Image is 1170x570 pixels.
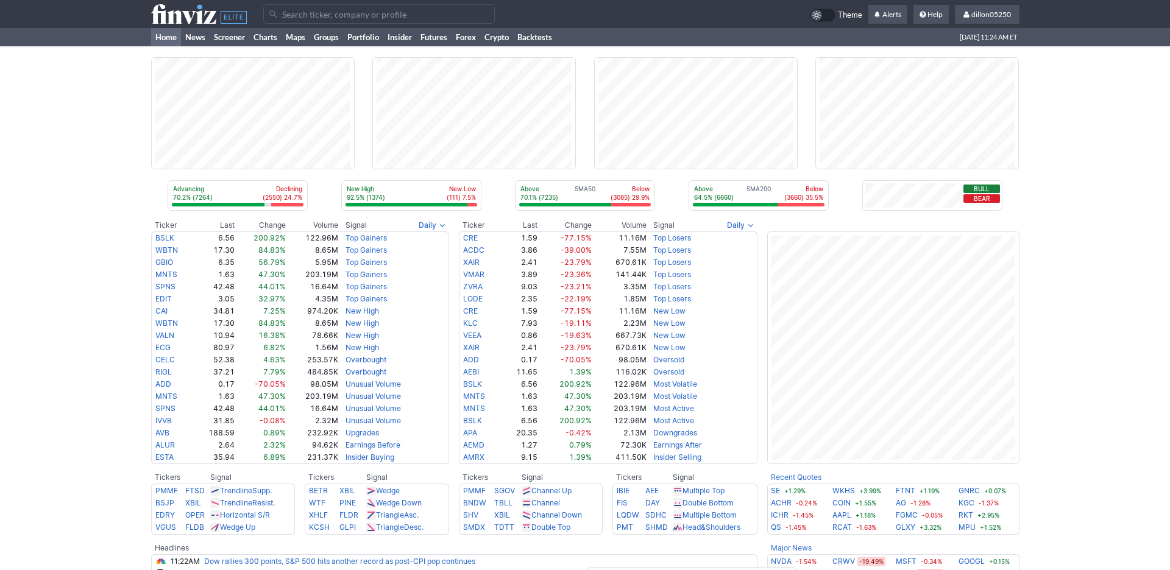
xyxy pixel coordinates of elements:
[258,270,286,279] span: 47.30%
[339,510,358,519] a: FLDR
[310,28,343,46] a: Groups
[502,366,538,378] td: 11.65
[531,510,582,519] a: Channel Down
[771,555,792,568] a: NVDA
[416,28,452,46] a: Futures
[502,403,538,415] td: 1.63
[258,392,286,401] span: 47.30%
[592,256,647,269] td: 670.61K
[220,486,272,495] a: TrendlineSupp.
[960,28,1017,46] span: [DATE] 11:24 AM ET
[682,498,734,507] a: Double Bottom
[376,498,422,507] a: Wedge Down
[346,379,401,389] a: Unusual Volume
[258,331,286,340] span: 16.38%
[346,294,387,303] a: Top Gainers
[832,485,855,497] a: WKHS
[346,270,387,279] a: Top Gainers
[592,390,647,403] td: 203.19M
[653,404,694,413] a: Most Active
[645,498,660,507] a: DAY
[155,306,168,315] a: CAI
[235,219,287,231] th: Change
[771,485,780,497] a: SE
[617,510,639,519] a: LQDW
[771,543,812,552] b: Major News
[959,485,980,497] a: GNRC
[955,5,1019,24] a: dillon05250
[653,416,694,425] a: Most Active
[502,256,538,269] td: 2.41
[193,366,235,378] td: 37.21
[193,256,235,269] td: 6.35
[346,282,387,291] a: Top Gainers
[838,9,862,22] span: Theme
[346,452,394,462] a: Insider Buying
[502,305,538,317] td: 1.59
[404,522,424,532] span: Desc.
[258,318,286,328] span: 84.83%
[502,317,538,329] td: 7.93
[339,498,356,507] a: PINE
[376,510,419,519] a: TriangleAsc.
[155,452,174,462] a: ESTA
[592,293,647,305] td: 1.85M
[155,233,174,242] a: BSLK
[339,486,355,495] a: XBIL
[463,498,486,507] a: BNDW
[561,318,592,328] span: -19.11%
[519,185,651,203] div: SMA50
[346,416,401,425] a: Unusual Volume
[463,428,477,437] a: APA
[653,331,686,340] a: New Low
[653,379,697,389] a: Most Volatile
[193,305,235,317] td: 34.81
[724,219,757,231] button: Signals interval
[220,486,252,495] span: Trendline
[258,294,286,303] span: 32.97%
[346,233,387,242] a: Top Gainers
[682,486,725,495] a: Multiple Top
[258,258,286,267] span: 56.79%
[155,428,169,437] a: AVB
[653,220,675,230] span: Signal
[155,367,172,376] a: RIGL
[653,355,684,364] a: Oversold
[693,185,824,203] div: SMA200
[682,510,737,519] a: Multiple Bottom
[531,498,560,507] a: Channel
[173,185,213,193] p: Advancing
[346,220,367,230] span: Signal
[193,231,235,244] td: 6.56
[286,293,339,305] td: 4.35M
[155,486,178,495] a: PMMF
[155,270,177,279] a: MNTS
[258,404,286,413] span: 44.01%
[463,355,479,364] a: ADD
[193,354,235,366] td: 52.38
[258,282,286,291] span: 44.01%
[155,245,178,255] a: WBTN
[592,354,647,366] td: 98.05M
[653,258,691,267] a: Top Losers
[653,392,697,401] a: Most Volatile
[463,452,484,462] a: AMRX
[502,390,538,403] td: 1.63
[810,9,862,22] a: Theme
[346,306,379,315] a: New High
[502,293,538,305] td: 2.35
[339,522,356,532] a: GLPI
[193,378,235,390] td: 0.17
[204,557,475,566] a: Dow rallies 300 points, S&P 500 hits another record as post-CPI pop continues
[913,5,949,24] a: Help
[653,233,691,242] a: Top Losers
[653,282,691,291] a: Top Losers
[561,245,592,255] span: -39.00%
[286,366,339,378] td: 484.85K
[376,522,424,532] a: TriangleDesc.
[193,269,235,281] td: 1.63
[173,193,213,202] p: 70.2% (7264)
[653,245,691,255] a: Top Losers
[502,269,538,281] td: 3.89
[592,329,647,342] td: 667.73K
